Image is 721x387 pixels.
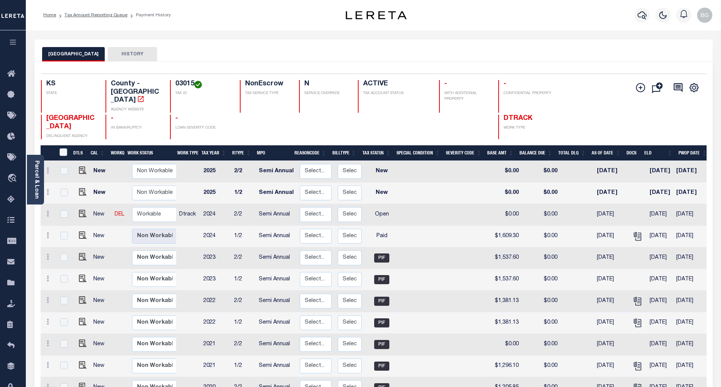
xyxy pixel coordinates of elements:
[200,161,231,182] td: 2025
[594,204,628,226] td: [DATE]
[374,297,389,306] span: PIF
[231,269,256,291] td: 1/2
[522,182,560,204] td: $0.00
[256,312,297,334] td: Semi Annual
[65,13,128,17] a: Tax Amount Reporting Queue
[647,182,673,204] td: [DATE]
[641,145,675,161] th: ELD: activate to sort column ascending
[673,334,707,356] td: [DATE]
[256,226,297,247] td: Semi Annual
[90,182,112,204] td: New
[55,145,71,161] th: &nbsp;
[90,204,112,226] td: New
[490,182,522,204] td: $0.00
[522,247,560,269] td: $0.00
[90,334,112,356] td: New
[394,145,443,161] th: Special Condition: activate to sort column ascending
[490,356,522,377] td: $1,296.10
[254,145,291,161] th: MPO
[594,312,628,334] td: [DATE]
[231,226,256,247] td: 1/2
[229,145,254,161] th: RType: activate to sort column ascending
[108,47,157,61] button: HISTORY
[490,161,522,182] td: $0.00
[90,312,112,334] td: New
[522,226,560,247] td: $0.00
[374,318,389,327] span: PIF
[256,269,297,291] td: Semi Annual
[365,204,399,226] td: Open
[256,291,297,312] td: Semi Annual
[673,226,707,247] td: [DATE]
[504,91,554,96] p: CONFIDENTIAL PROPERTY
[374,253,389,263] span: PIF
[374,362,389,371] span: PIF
[647,226,673,247] td: [DATE]
[647,291,673,312] td: [DATE]
[41,145,55,161] th: &nbsp;&nbsp;&nbsp;&nbsp;&nbsp;&nbsp;&nbsp;&nbsp;&nbsp;&nbsp;
[111,107,161,113] p: AGENCY WEBSITE
[115,212,124,217] a: DEL
[647,247,673,269] td: [DATE]
[108,145,124,161] th: WorkQ
[594,334,628,356] td: [DATE]
[90,356,112,377] td: New
[46,91,96,96] p: STATE
[200,356,231,377] td: 2021
[346,11,406,19] img: logo-dark.svg
[359,145,394,161] th: Tax Status: activate to sort column ascending
[256,204,297,226] td: Semi Annual
[111,80,161,105] h4: County - [GEOGRAPHIC_DATA]
[231,161,256,182] td: 2/2
[363,91,430,96] p: TAX ACCOUNT STATUS
[88,145,108,161] th: CAL: activate to sort column ascending
[200,226,231,247] td: 2024
[504,115,532,122] span: DTRACK
[90,161,112,182] td: New
[256,356,297,377] td: Semi Annual
[365,226,399,247] td: Paid
[374,275,389,284] span: PIF
[594,247,628,269] td: [DATE]
[90,269,112,291] td: New
[673,356,707,377] td: [DATE]
[128,12,171,19] li: Payment History
[200,247,231,269] td: 2023
[504,80,506,87] span: -
[647,334,673,356] td: [DATE]
[231,247,256,269] td: 2/2
[522,269,560,291] td: $0.00
[647,356,673,377] td: [DATE]
[516,145,555,161] th: Balance Due: activate to sort column ascending
[443,145,484,161] th: Severity Code: activate to sort column ascending
[200,312,231,334] td: 2022
[256,161,297,182] td: Semi Annual
[231,291,256,312] td: 2/2
[490,334,522,356] td: $0.00
[304,91,349,96] p: SERVICE OVERRIDE
[673,204,707,226] td: [DATE]
[90,226,112,247] td: New
[673,247,707,269] td: [DATE]
[522,312,560,334] td: $0.00
[200,269,231,291] td: 2023
[90,291,112,312] td: New
[374,340,389,349] span: PIF
[594,226,628,247] td: [DATE]
[291,145,329,161] th: ReasonCode: activate to sort column ascending
[200,204,231,226] td: 2024
[175,91,231,96] p: TAX ID
[647,161,673,182] td: [DATE]
[589,145,623,161] th: As of Date: activate to sort column ascending
[444,80,447,87] span: -
[673,161,707,182] td: [DATE]
[231,334,256,356] td: 2/2
[231,204,256,226] td: 2/2
[697,8,712,23] img: svg+xml;base64,PHN2ZyB4bWxucz0iaHR0cDovL3d3dy53My5vcmcvMjAwMC9zdmciIHBvaW50ZXItZXZlbnRzPSJub25lIi...
[673,182,707,204] td: [DATE]
[490,312,522,334] td: $1,381.13
[490,247,522,269] td: $1,537.60
[594,356,628,377] td: [DATE]
[43,13,56,17] a: Home
[256,182,297,204] td: Semi Annual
